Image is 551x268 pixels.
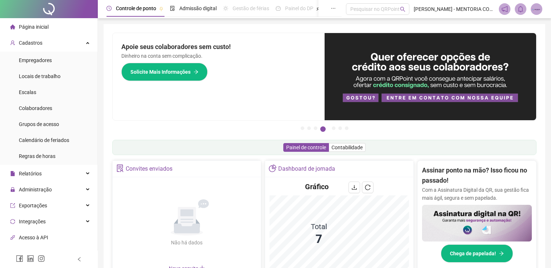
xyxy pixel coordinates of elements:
[116,5,156,11] span: Controle de ponto
[10,187,15,192] span: lock
[325,33,537,120] img: banner%2Fa8ee1423-cce5-4ffa-a127-5a2d429cc7d8.png
[19,153,55,159] span: Regras de horas
[10,40,15,45] span: user-add
[269,165,276,172] span: pie-chart
[116,165,124,172] span: solution
[130,68,191,76] span: Solicite Mais Informações
[19,219,46,224] span: Integrações
[121,42,316,52] h2: Apoie seus colaboradores sem custo!
[499,251,504,256] span: arrow-right
[10,171,15,176] span: file
[276,6,281,11] span: dashboard
[19,137,69,143] span: Calendário de feriados
[301,126,304,130] button: 1
[441,244,513,263] button: Chega de papelada!
[19,121,59,127] span: Grupos de acesso
[19,171,42,176] span: Relatórios
[10,219,15,224] span: sync
[10,203,15,208] span: export
[16,255,23,262] span: facebook
[126,163,172,175] div: Convites enviados
[19,235,48,240] span: Acesso à API
[286,145,326,150] span: Painel de controle
[154,239,220,247] div: Não há dados
[77,257,82,262] span: left
[285,5,313,11] span: Painel do DP
[351,184,357,190] span: download
[422,186,532,202] p: Com a Assinatura Digital da QR, sua gestão fica mais ágil, segura e sem papelada.
[316,7,321,11] span: pushpin
[19,24,49,30] span: Página inicial
[19,105,52,111] span: Colaboradores
[107,6,112,11] span: clock-circle
[450,249,496,257] span: Chega de papelada!
[365,184,371,190] span: reload
[27,255,34,262] span: linkedin
[19,40,42,46] span: Cadastros
[526,243,544,261] iframe: Intercom live chat
[531,4,542,15] img: 83437
[314,126,317,130] button: 3
[517,6,524,12] span: bell
[10,24,15,29] span: home
[170,6,175,11] span: file-done
[10,235,15,240] span: api
[320,126,326,132] button: 4
[121,63,208,81] button: Solicite Mais Informações
[331,145,363,150] span: Contabilidade
[19,57,52,63] span: Empregadores
[19,89,36,95] span: Escalas
[307,126,311,130] button: 2
[19,73,60,79] span: Locais de trabalho
[38,255,45,262] span: instagram
[19,187,52,192] span: Administração
[338,126,342,130] button: 6
[332,126,335,130] button: 5
[179,5,217,11] span: Admissão digital
[19,203,47,208] span: Exportações
[233,5,269,11] span: Gestão de férias
[278,163,335,175] div: Dashboard de jornada
[345,126,348,130] button: 7
[422,165,532,186] h2: Assinar ponto na mão? Isso ficou no passado!
[121,52,316,60] p: Dinheiro na conta sem complicação.
[414,5,494,13] span: [PERSON_NAME] - MENTORIA CONSULTORIA EMPRESARIAL LTDA
[331,6,336,11] span: ellipsis
[501,6,508,12] span: notification
[223,6,228,11] span: sun
[400,7,405,12] span: search
[305,182,329,192] h4: Gráfico
[193,69,199,74] span: arrow-right
[159,7,163,11] span: pushpin
[422,205,532,241] img: banner%2F02c71560-61a6-44d4-94b9-c8ab97240462.png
